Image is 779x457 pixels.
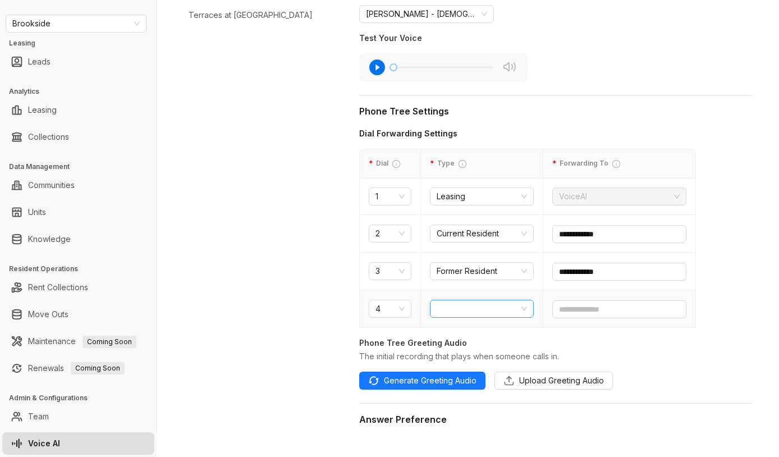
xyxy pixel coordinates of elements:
[359,413,752,427] div: Answer Preference
[2,432,154,455] li: Voice AI
[2,330,154,353] li: Maintenance
[359,32,584,44] div: Test Your Voice
[494,372,613,390] button: Upload Greeting Audio
[2,357,154,380] li: Renewals
[2,99,154,121] li: Leasing
[28,303,68,326] a: Move Outs
[366,6,487,22] span: Natasha - American Female
[359,372,485,390] button: Generate Greeting Audio
[9,38,157,48] h3: Leasing
[28,126,69,148] a: Collections
[28,174,75,196] a: Communities
[71,362,125,374] span: Coming Soon
[28,99,57,121] a: Leasing
[28,51,51,73] a: Leads
[12,15,140,32] span: Brookside
[437,188,527,205] span: Leasing
[83,336,136,348] span: Coming Soon
[2,303,154,326] li: Move Outs
[430,158,534,169] div: Type
[437,263,527,280] span: Former Resident
[359,127,696,140] div: Dial Forwarding Settings
[359,104,752,118] div: Phone Tree Settings
[2,276,154,299] li: Rent Collections
[28,228,71,250] a: Knowledge
[2,228,154,250] li: Knowledge
[28,201,46,223] a: Units
[375,225,405,242] span: 2
[2,405,154,428] li: Team
[2,174,154,196] li: Communities
[359,337,752,349] div: Phone Tree Greeting Audio
[552,158,686,169] div: Forwarding To
[28,276,88,299] a: Rent Collections
[2,51,154,73] li: Leads
[559,188,680,205] span: VoiceAI
[28,432,60,455] a: Voice AI
[375,188,405,205] span: 1
[2,126,154,148] li: Collections
[359,350,752,363] div: The initial recording that plays when someone calls in.
[189,9,313,21] div: Terraces at [GEOGRAPHIC_DATA]
[2,201,154,223] li: Units
[9,393,157,403] h3: Admin & Configurations
[369,158,411,169] div: Dial
[9,86,157,97] h3: Analytics
[28,405,49,428] a: Team
[375,263,405,280] span: 3
[28,357,125,380] a: RenewalsComing Soon
[384,374,476,387] span: Generate Greeting Audio
[437,225,527,242] span: Current Resident
[9,264,157,274] h3: Resident Operations
[375,300,405,317] span: 4
[9,162,157,172] h3: Data Management
[519,374,604,387] span: Upload Greeting Audio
